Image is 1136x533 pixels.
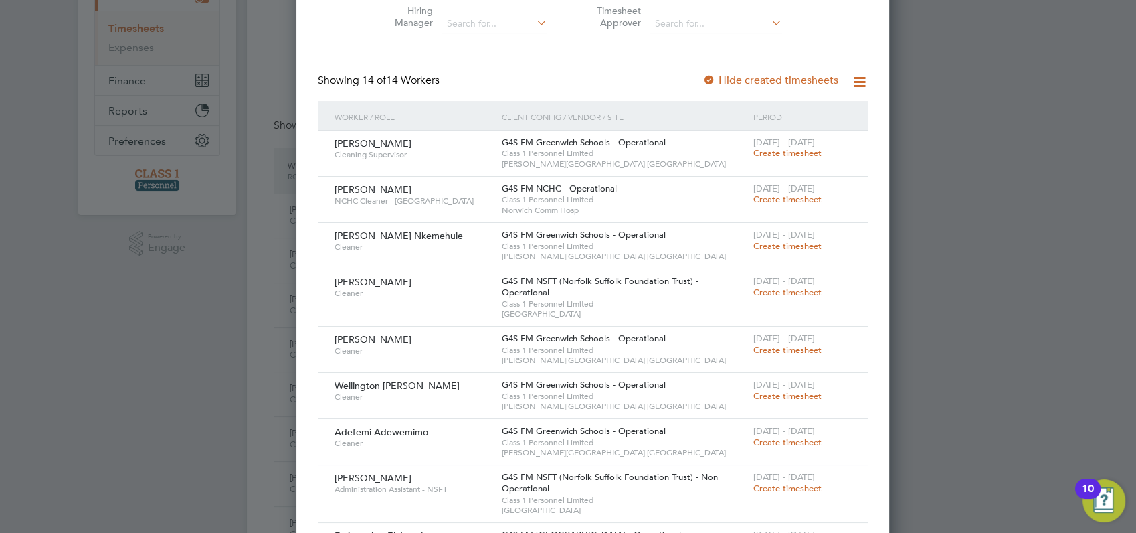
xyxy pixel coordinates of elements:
[362,74,440,87] span: 14 Workers
[502,241,746,252] span: Class 1 Personnel Limited
[502,355,746,366] span: [PERSON_NAME][GEOGRAPHIC_DATA] [GEOGRAPHIC_DATA]
[753,471,815,483] span: [DATE] - [DATE]
[753,379,815,390] span: [DATE] - [DATE]
[753,194,822,205] span: Create timesheet
[1082,489,1094,506] div: 10
[502,275,698,298] span: G4S FM NSFT (Norfolk Suffolk Foundation Trust) - Operational
[498,101,749,132] div: Client Config / Vendor / Site
[502,148,746,159] span: Class 1 Personnel Limited
[502,391,746,402] span: Class 1 Personnel Limited
[753,147,822,159] span: Create timesheet
[335,230,463,242] span: [PERSON_NAME] Nkemehule
[753,437,822,448] span: Create timesheet
[753,425,815,437] span: [DATE] - [DATE]
[373,5,433,29] label: Hiring Manager
[335,149,492,160] span: Cleaning Supervisor
[502,379,666,390] span: G4S FM Greenwich Schools - Operational
[502,505,746,516] span: [GEOGRAPHIC_DATA]
[753,275,815,287] span: [DATE] - [DATE]
[331,101,498,132] div: Worker / Role
[753,344,822,356] span: Create timesheet
[335,276,411,288] span: [PERSON_NAME]
[502,229,666,240] span: G4S FM Greenwich Schools - Operational
[335,183,411,196] span: [PERSON_NAME]
[502,251,746,262] span: [PERSON_NAME][GEOGRAPHIC_DATA] [GEOGRAPHIC_DATA]
[502,345,746,356] span: Class 1 Personnel Limited
[335,137,411,149] span: [PERSON_NAME]
[335,392,492,402] span: Cleaner
[335,333,411,346] span: [PERSON_NAME]
[502,425,666,437] span: G4S FM Greenwich Schools - Operational
[502,194,746,205] span: Class 1 Personnel Limited
[502,183,617,194] span: G4S FM NCHC - Operational
[335,484,492,495] span: Administration Assistant - NSFT
[581,5,641,29] label: Timesheet Approver
[753,240,822,252] span: Create timesheet
[502,299,746,309] span: Class 1 Personnel Limited
[650,15,782,33] input: Search for...
[753,390,822,402] span: Create timesheet
[335,346,492,356] span: Cleaner
[335,380,460,392] span: Wellington [PERSON_NAME]
[335,196,492,206] span: NCHC Cleaner - [GEOGRAPHIC_DATA]
[502,495,746,506] span: Class 1 Personnel Limited
[335,472,411,484] span: [PERSON_NAME]
[502,333,666,344] span: G4S FM Greenwich Schools - Operational
[502,205,746,216] span: Norwich Comm Hosp
[753,229,815,240] span: [DATE] - [DATE]
[502,137,666,148] span: G4S FM Greenwich Schools - Operational
[753,183,815,194] span: [DATE] - [DATE]
[502,159,746,169] span: [PERSON_NAME][GEOGRAPHIC_DATA] [GEOGRAPHIC_DATA]
[502,437,746,448] span: Class 1 Personnel Limited
[502,309,746,319] span: [GEOGRAPHIC_DATA]
[753,483,822,494] span: Create timesheet
[502,447,746,458] span: [PERSON_NAME][GEOGRAPHIC_DATA] [GEOGRAPHIC_DATA]
[335,438,492,449] span: Cleaner
[335,288,492,299] span: Cleaner
[335,426,428,438] span: Adefemi Adewemimo
[702,74,838,87] label: Hide created timesheets
[502,401,746,412] span: [PERSON_NAME][GEOGRAPHIC_DATA] [GEOGRAPHIC_DATA]
[753,333,815,344] span: [DATE] - [DATE]
[442,15,547,33] input: Search for...
[753,137,815,148] span: [DATE] - [DATE]
[502,471,718,494] span: G4S FM NSFT (Norfolk Suffolk Foundation Trust) - Non Operational
[362,74,386,87] span: 14 of
[318,74,442,88] div: Showing
[335,242,492,252] span: Cleaner
[753,287,822,298] span: Create timesheet
[750,101,854,132] div: Period
[1082,479,1125,522] button: Open Resource Center, 10 new notifications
